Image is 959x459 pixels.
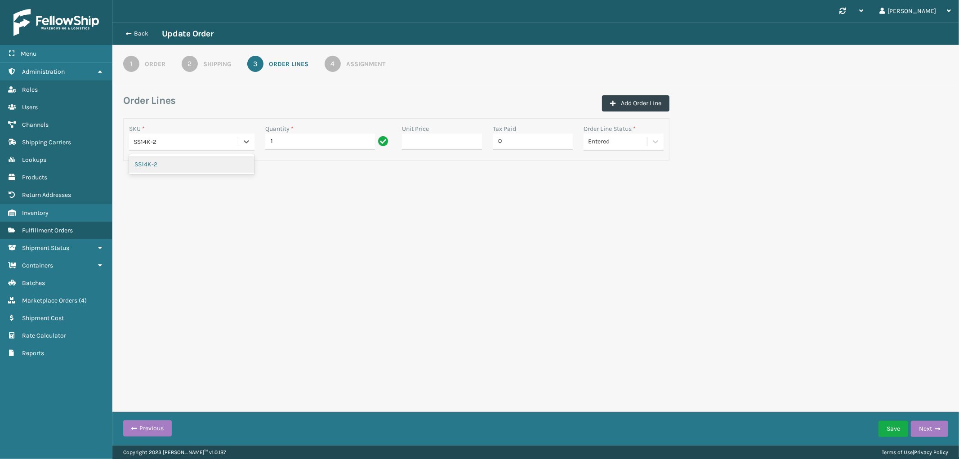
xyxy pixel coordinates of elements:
h3: Update Order [162,28,213,39]
span: Inventory [22,209,49,217]
a: Privacy Policy [914,449,948,455]
span: Reports [22,349,44,357]
div: 3 [247,56,263,72]
label: Order Line Status [584,124,636,134]
div: 1 [123,56,139,72]
a: Terms of Use [882,449,913,455]
p: Copyright 2023 [PERSON_NAME]™ v 1.0.187 [123,446,226,459]
span: Fulfillment Orders [22,227,73,234]
img: logo [13,9,99,36]
span: Users [22,103,38,111]
button: Add Order Line [602,95,669,111]
span: Batches [22,279,45,287]
label: Unit Price [402,124,429,134]
button: Save [879,421,908,437]
div: | [882,446,948,459]
button: Previous [123,420,172,437]
span: Return Addresses [22,191,71,199]
div: Shipping [203,59,231,69]
div: Entered [588,137,648,147]
span: Channels [22,121,49,129]
span: Rate Calculator [22,332,66,339]
div: Assignment [346,59,385,69]
button: Next [911,421,948,437]
div: 2 [182,56,198,72]
div: 4 [325,56,341,72]
span: Lookups [22,156,46,164]
button: Back [120,30,162,38]
div: SS14K-2 [129,156,254,173]
label: Tax Paid [493,124,516,134]
span: Shipment Status [22,244,69,252]
label: Quantity [265,124,294,134]
div: Order Lines [269,59,308,69]
span: ( 4 ) [79,297,87,304]
span: Marketplace Orders [22,297,77,304]
span: Menu [21,50,36,58]
span: Containers [22,262,53,269]
div: Order [145,59,165,69]
h3: Order Lines [123,94,176,107]
label: SKU [129,124,145,134]
span: Shipping Carriers [22,138,71,146]
span: Roles [22,86,38,94]
span: Products [22,174,47,181]
span: Administration [22,68,65,76]
span: Shipment Cost [22,314,64,322]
